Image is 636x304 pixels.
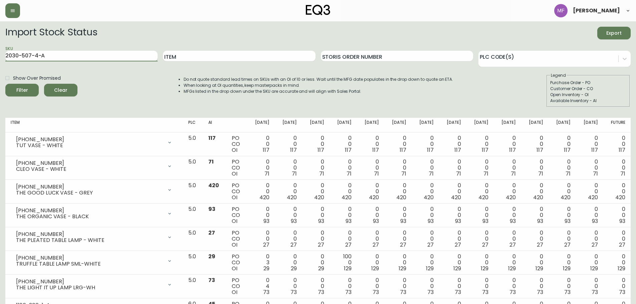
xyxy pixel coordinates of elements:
div: 0 0 [581,254,598,272]
span: 27 [208,229,215,237]
span: 117 [317,146,324,154]
span: 73 [592,288,598,296]
div: 0 0 [417,206,434,224]
div: 0 0 [307,135,324,153]
span: 27 [564,241,571,249]
div: 0 0 [609,135,625,153]
span: 129 [426,265,434,272]
th: PLC [183,118,203,132]
td: 5.0 [183,132,203,156]
span: 73 [263,288,269,296]
span: 93 [510,217,516,225]
div: 0 0 [444,277,461,295]
div: THE PLEATED TABLE LAMP - WHITE [16,237,163,243]
span: OI [232,146,237,154]
span: 93 [208,205,215,213]
li: MFGs listed in the drop down under the SKU are accurate and will align with Sales Portal. [184,88,453,94]
span: 71 [483,170,488,178]
span: 420 [424,194,434,201]
span: 27 [537,241,543,249]
h2: Import Stock Status [5,27,97,39]
div: 0 0 [554,230,571,248]
div: 0 0 [499,183,516,201]
div: PO CO [232,277,242,295]
div: 0 0 [554,254,571,272]
span: 420 [314,194,324,201]
span: OI [232,241,237,249]
span: 73 [482,288,488,296]
div: [PHONE_NUMBER] [16,231,163,237]
div: [PHONE_NUMBER] [16,208,163,214]
div: 0 0 [581,230,598,248]
div: Available Inventory - AI [550,98,626,104]
span: 420 [287,194,297,201]
div: 0 0 [390,254,406,272]
div: 0 0 [362,254,379,272]
div: 0 0 [280,183,297,201]
span: 93 [400,217,406,225]
th: [DATE] [494,118,521,132]
li: Do not quote standard lead times on SKUs with an OI of 10 or less. Wait until the MFG date popula... [184,76,453,82]
span: 73 [400,288,406,296]
div: Open Inventory - OI [550,92,626,98]
div: 0 0 [390,135,406,153]
div: 0 0 [335,135,352,153]
span: 117 [454,146,461,154]
div: 0 0 [499,230,516,248]
span: 71 [401,170,406,178]
span: 420 [369,194,379,201]
span: 71 [208,158,214,166]
div: 0 0 [362,230,379,248]
span: OI [232,217,237,225]
div: [PHONE_NUMBER]THE PLEATED TABLE LAMP - WHITE [11,230,178,245]
td: 5.0 [183,156,203,180]
div: 0 0 [280,159,297,177]
span: 129 [508,265,516,272]
span: 117 [263,146,269,154]
div: [PHONE_NUMBER]CLEO VASE - WHITE [11,159,178,174]
th: [DATE] [521,118,549,132]
div: PO CO [232,206,242,224]
div: THE GOOD LUCK VASE - GREY [16,190,163,196]
div: 0 0 [335,183,352,201]
span: Show Over Promised [13,75,61,82]
span: 27 [263,241,269,249]
div: 0 0 [554,183,571,201]
div: [PHONE_NUMBER] [16,136,163,142]
div: 0 0 [472,183,488,201]
div: 0 0 [390,230,406,248]
div: THE LIGHT IT UP LAMP LRG-WH [16,285,163,291]
div: 0 0 [554,159,571,177]
div: 0 0 [253,135,269,153]
span: 420 [451,194,461,201]
span: 27 [619,241,625,249]
img: logo [306,5,331,15]
span: 73 [208,276,215,284]
td: 5.0 [183,180,203,204]
div: 0 0 [444,254,461,272]
li: When looking at OI quantities, keep masterpacks in mind. [184,82,453,88]
div: 0 0 [307,277,324,295]
th: Item [5,118,183,132]
span: 71 [374,170,379,178]
div: 0 0 [472,206,488,224]
span: 27 [427,241,434,249]
span: 29 [263,265,269,272]
div: 0 0 [417,159,434,177]
td: 5.0 [183,251,203,275]
div: 0 0 [526,277,543,295]
div: 0 3 [253,254,269,272]
span: 71 [456,170,461,178]
span: OI [232,288,237,296]
span: 27 [455,241,461,249]
span: 420 [533,194,543,201]
span: 27 [509,241,516,249]
div: 0 0 [417,135,434,153]
span: 93 [428,217,434,225]
th: [DATE] [247,118,275,132]
span: 117 [290,146,297,154]
span: 93 [592,217,598,225]
div: 0 0 [472,135,488,153]
span: 117 [345,146,352,154]
span: 420 [561,194,571,201]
